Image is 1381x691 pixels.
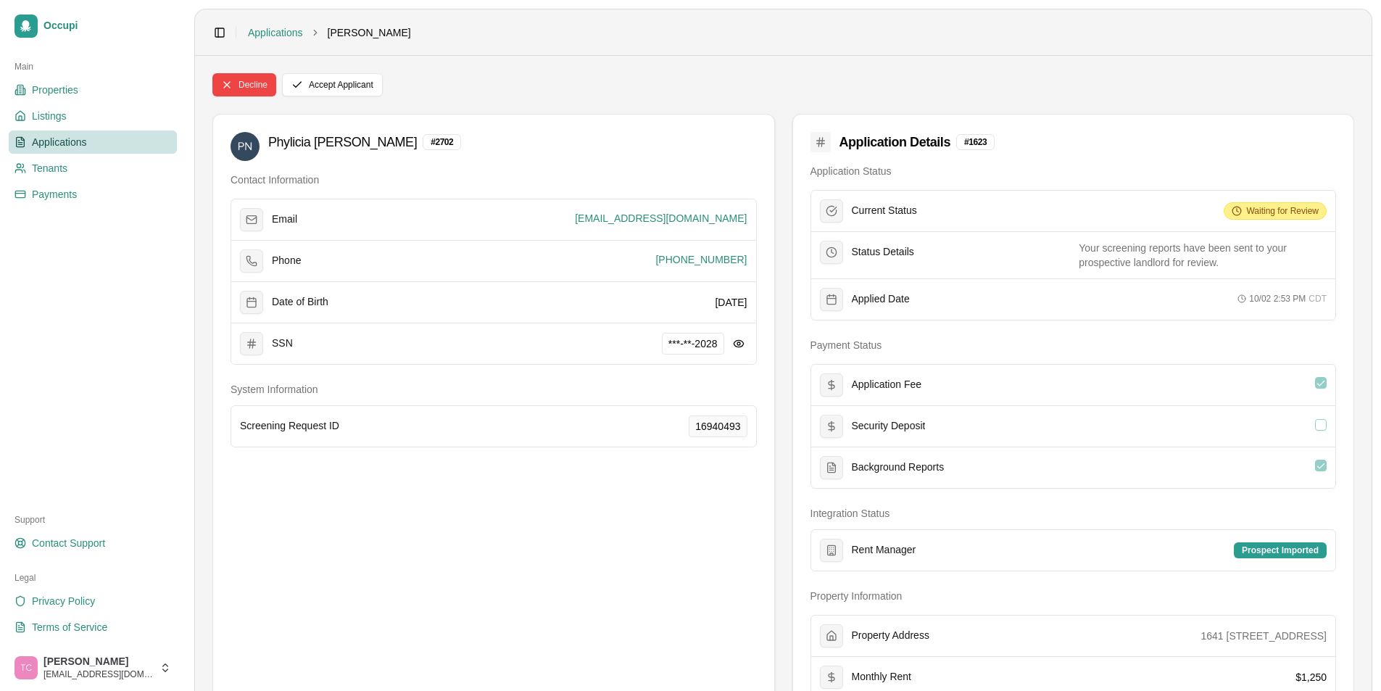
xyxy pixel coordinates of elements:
span: SSN [272,337,293,350]
nav: breadcrumb [248,25,411,40]
h3: Phylicia [PERSON_NAME] [268,132,417,152]
span: Application Details [839,132,950,152]
span: [PERSON_NAME] [43,655,154,669]
a: Applications [248,25,303,40]
h4: Property Information [810,589,1337,603]
span: Applied Date [852,293,910,306]
button: Trudy Childers[PERSON_NAME][EMAIL_ADDRESS][DOMAIN_NAME] [9,650,177,685]
span: Monthly Rent [852,671,911,684]
span: Properties [32,83,78,97]
span: Application Fee [852,378,922,392]
span: Terms of Service [32,620,107,634]
span: $ 1,250 [1295,671,1327,683]
span: Phone [272,255,301,268]
a: Privacy Policy [9,589,177,613]
span: Screening Request ID [240,420,339,433]
span: [PHONE_NUMBER] [655,252,747,267]
div: Main [9,55,177,78]
h4: System Information [231,382,757,397]
span: 10/02 2:53 PM [1249,293,1306,305]
div: Prospect Imported [1234,542,1327,558]
span: [EMAIL_ADDRESS][DOMAIN_NAME] [43,669,154,680]
span: Waiting for Review [1246,205,1319,217]
span: Background Reports [852,461,945,474]
div: # 1623 [956,134,995,150]
span: Property Address [852,629,929,642]
span: 16940493 [695,419,740,434]
a: Properties [9,78,177,102]
a: Terms of Service [9,616,177,639]
span: Rent Manager [852,544,916,557]
span: [PERSON_NAME] [328,25,411,40]
a: Payments [9,183,177,206]
span: Security Deposit [852,420,926,433]
p: Your screening reports have been sent to your prospective landlord for review. [1079,241,1327,270]
div: # 2702 [423,134,461,150]
h4: Integration Status [810,506,1337,521]
h4: Contact Information [231,173,757,187]
div: Legal [9,566,177,589]
img: Phylicia nevils [231,132,260,161]
button: Accept Applicant [282,73,383,96]
span: Status Details [852,246,914,259]
div: Support [9,508,177,531]
a: Contact Support [9,531,177,555]
span: Occupi [43,20,171,33]
a: Listings [9,104,177,128]
span: Contact Support [32,536,105,550]
span: Applications [32,135,87,149]
span: Email [272,213,297,226]
span: Date of Birth [272,296,328,309]
span: CDT [1309,293,1327,305]
img: Trudy Childers [14,656,38,679]
span: Privacy Policy [32,594,95,608]
h4: Application Status [810,164,1337,178]
span: Tenants [32,161,67,175]
a: Tenants [9,157,177,180]
a: Applications [9,131,177,154]
a: Occupi [9,9,177,44]
span: Listings [32,109,66,123]
h4: Payment Status [810,338,1337,352]
span: [EMAIL_ADDRESS][DOMAIN_NAME] [575,211,747,225]
p: 1641 [STREET_ADDRESS] [1200,629,1327,643]
button: Decline [212,73,276,96]
span: [DATE] [715,297,747,308]
span: Payments [32,187,77,202]
span: Current Status [852,204,917,218]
